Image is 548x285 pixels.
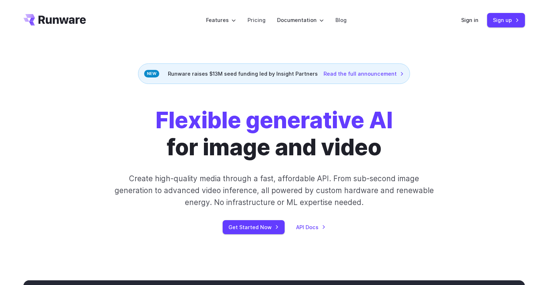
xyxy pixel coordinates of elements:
[206,16,236,24] label: Features
[248,16,266,24] a: Pricing
[23,14,86,26] a: Go to /
[277,16,324,24] label: Documentation
[461,16,478,24] a: Sign in
[296,223,326,231] a: API Docs
[335,16,347,24] a: Blog
[156,107,393,134] strong: Flexible generative AI
[487,13,525,27] a: Sign up
[324,70,404,78] a: Read the full announcement
[113,173,435,209] p: Create high-quality media through a fast, affordable API. From sub-second image generation to adv...
[138,63,410,84] div: Runware raises $13M seed funding led by Insight Partners
[156,107,393,161] h1: for image and video
[223,220,285,234] a: Get Started Now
